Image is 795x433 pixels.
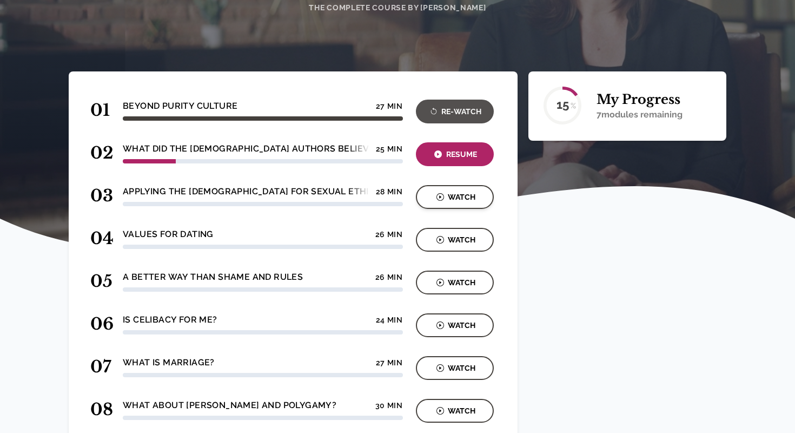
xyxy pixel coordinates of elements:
button: Watch [416,356,494,380]
button: Re-Watch [416,100,494,123]
h4: 27 min [376,358,403,367]
h4: 26 min [375,230,403,239]
span: 04 [90,228,110,248]
h4: What Did The [DEMOGRAPHIC_DATA] Authors Believe About Sex? [123,142,432,155]
button: Watch [416,313,494,337]
h4: Is Celibacy For Me? [123,313,217,326]
button: Watch [416,271,494,294]
h4: 24 min [376,316,403,324]
h4: 26 min [375,273,403,281]
p: 7 modules remaining [597,108,683,121]
h4: The Complete Course by [PERSON_NAME] [276,2,519,13]
span: 02 [90,143,110,163]
h4: 27 min [376,102,403,110]
h4: 30 min [375,401,403,410]
button: Resume [416,142,494,166]
div: Watch [419,234,491,246]
h4: Applying the [DEMOGRAPHIC_DATA] for Sexual Ethics [DATE] [123,185,412,198]
div: Watch [419,405,491,417]
text: 15 [556,97,568,111]
button: Watch [416,185,494,209]
h4: Beyond Purity Culture [123,100,237,113]
div: Watch [419,277,491,289]
div: Watch [419,319,491,332]
button: Watch [416,228,494,252]
span: 08 [90,399,110,419]
h4: What About [PERSON_NAME] and Polygamy? [123,399,336,412]
span: 03 [90,186,110,206]
div: Resume [419,148,491,161]
div: Watch [419,191,491,204]
span: 07 [90,357,110,377]
span: 05 [90,271,110,291]
span: 01 [90,100,110,120]
div: Re-Watch [419,106,491,118]
h4: 28 min [376,187,403,196]
div: Watch [419,362,491,375]
h4: A Better Way Than Shame and Rules [123,271,303,284]
h2: My Progress [597,91,683,108]
h4: Values for Dating [123,228,214,241]
h4: 25 min [376,145,403,153]
span: 06 [90,314,110,334]
h4: What Is Marriage? [123,356,215,369]
button: Watch [416,399,494,423]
